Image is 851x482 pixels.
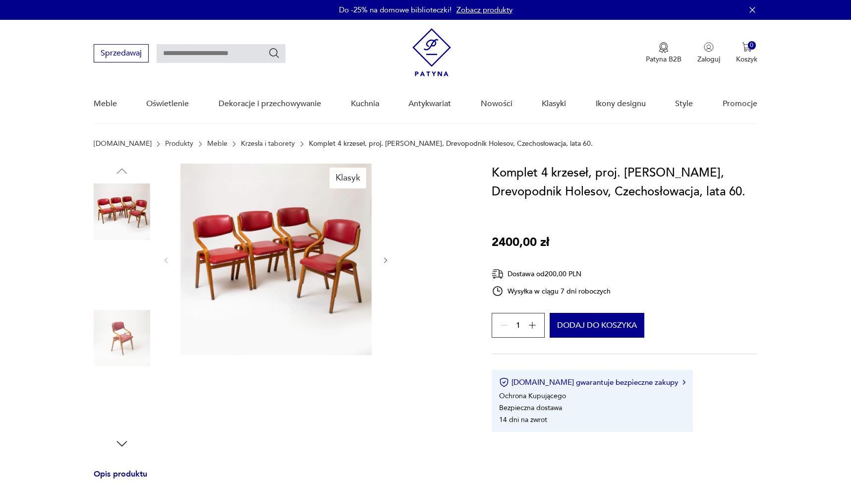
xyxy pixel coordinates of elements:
[481,85,512,123] a: Nowości
[646,42,681,64] button: Patyna B2B
[207,140,227,148] a: Meble
[646,55,681,64] p: Patyna B2B
[697,55,720,64] p: Zaloguj
[697,42,720,64] button: Zaloguj
[330,168,366,188] div: Klasyk
[165,140,193,148] a: Produkty
[492,164,757,201] h1: Komplet 4 krzeseł, proj. [PERSON_NAME], Drevopodnik Holesov, Czechosłowacja, lata 60.
[492,268,611,280] div: Dostawa od 200,00 PLN
[499,403,562,413] li: Bezpieczna dostawa
[499,415,547,424] li: 14 dni na zwrot
[94,140,152,148] a: [DOMAIN_NAME]
[268,47,280,59] button: Szukaj
[499,377,509,387] img: Ikona certyfikatu
[596,85,646,123] a: Ikony designu
[94,247,150,303] img: Zdjęcie produktu Komplet 4 krzeseł, proj. Ludvik Volak, Drevopodnik Holesov, Czechosłowacja, lata...
[339,5,452,15] p: Do -25% na domowe biblioteczki!
[646,42,681,64] a: Ikona medaluPatyna B2B
[736,55,757,64] p: Koszyk
[542,85,566,123] a: Klasyki
[94,373,150,430] img: Zdjęcie produktu Komplet 4 krzeseł, proj. Ludvik Volak, Drevopodnik Holesov, Czechosłowacja, lata...
[94,51,149,58] a: Sprzedawaj
[492,233,549,252] p: 2400,00 zł
[499,377,685,387] button: [DOMAIN_NAME] gwarantuje bezpieczne zakupy
[704,42,714,52] img: Ikonka użytkownika
[146,85,189,123] a: Oświetlenie
[94,85,117,123] a: Meble
[659,42,669,53] img: Ikona medalu
[499,391,566,401] li: Ochrona Kupującego
[408,85,451,123] a: Antykwariat
[748,41,756,50] div: 0
[742,42,752,52] img: Ikona koszyka
[241,140,295,148] a: Krzesła i taborety
[456,5,512,15] a: Zobacz produkty
[94,310,150,366] img: Zdjęcie produktu Komplet 4 krzeseł, proj. Ludvik Volak, Drevopodnik Holesov, Czechosłowacja, lata...
[492,285,611,297] div: Wysyłka w ciągu 7 dni roboczych
[219,85,321,123] a: Dekoracje i przechowywanie
[516,322,520,329] span: 1
[180,164,372,355] img: Zdjęcie produktu Komplet 4 krzeseł, proj. Ludvik Volak, Drevopodnik Holesov, Czechosłowacja, lata...
[736,42,757,64] button: 0Koszyk
[351,85,379,123] a: Kuchnia
[723,85,757,123] a: Promocje
[309,140,593,148] p: Komplet 4 krzeseł, proj. [PERSON_NAME], Drevopodnik Holesov, Czechosłowacja, lata 60.
[492,268,504,280] img: Ikona dostawy
[412,28,451,76] img: Patyna - sklep z meblami i dekoracjami vintage
[550,313,644,338] button: Dodaj do koszyka
[675,85,693,123] a: Style
[94,44,149,62] button: Sprzedawaj
[682,380,685,385] img: Ikona strzałki w prawo
[94,183,150,240] img: Zdjęcie produktu Komplet 4 krzeseł, proj. Ludvik Volak, Drevopodnik Holesov, Czechosłowacja, lata...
